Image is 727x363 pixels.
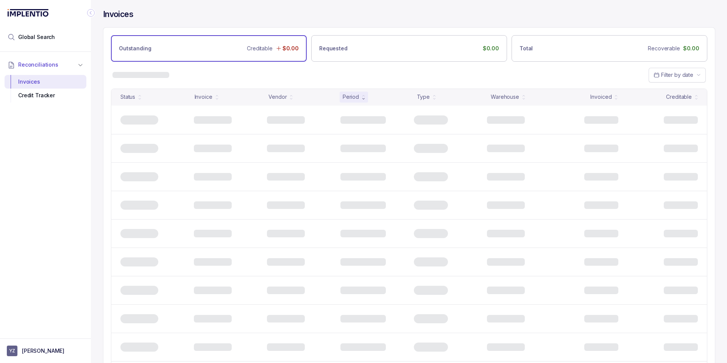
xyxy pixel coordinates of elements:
p: Requested [319,45,348,52]
search: Date Range Picker [654,71,693,79]
span: Filter by date [661,72,693,78]
span: Reconciliations [18,61,58,69]
p: $0.00 [282,45,299,52]
div: Collapse Icon [86,8,95,17]
div: Invoices [11,75,80,89]
div: Invoice [195,93,212,101]
h4: Invoices [103,9,133,20]
p: Recoverable [648,45,680,52]
button: Reconciliations [5,56,86,73]
button: Date Range Picker [649,68,706,82]
div: Period [343,93,359,101]
button: User initials[PERSON_NAME] [7,346,84,356]
span: Global Search [18,33,55,41]
p: $0.00 [483,45,499,52]
div: Reconciliations [5,73,86,104]
p: [PERSON_NAME] [22,347,64,355]
div: Invoiced [590,93,612,101]
p: $0.00 [683,45,699,52]
div: Credit Tracker [11,89,80,102]
div: Warehouse [491,93,519,101]
p: Outstanding [119,45,151,52]
div: Creditable [666,93,692,101]
p: Total [520,45,533,52]
div: Vendor [268,93,287,101]
div: Status [120,93,135,101]
p: Creditable [247,45,273,52]
div: Type [417,93,430,101]
span: User initials [7,346,17,356]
